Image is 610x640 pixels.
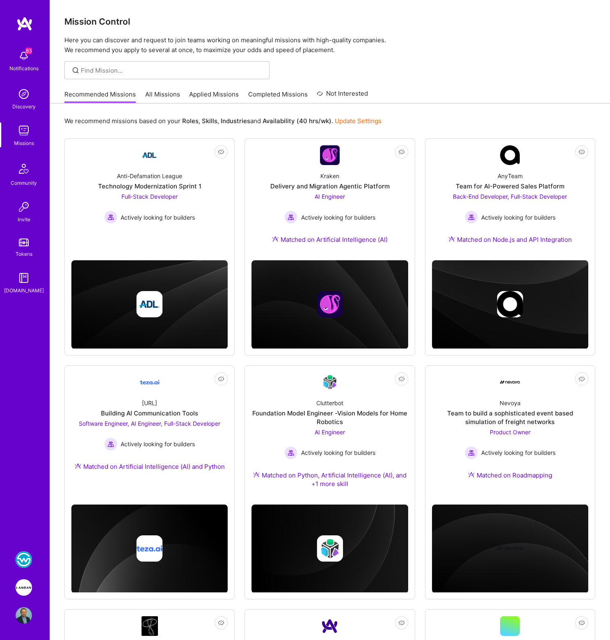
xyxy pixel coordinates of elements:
img: cover [251,260,408,349]
div: Technology Modernization Sprint 1 [98,182,201,190]
b: Availability (40 hrs/wk) [263,117,331,125]
a: Update Settings [335,117,382,125]
div: Invite [18,215,30,224]
p: We recommend missions based on your , , and . [64,117,382,125]
i: icon EyeClosed [398,376,405,382]
img: Ateam Purple Icon [253,471,260,478]
img: Actively looking for builders [465,211,478,224]
a: Company LogoAnyTeamTeam for AI-Powered Sales PlatformBack-End Developer, Full-Stack Developer Act... [432,145,588,254]
b: Skills [202,117,217,125]
a: WSC Sports: Real-Time Multilingual Captions [14,551,34,568]
a: Applied Missions [189,90,239,103]
span: Software Engineer, AI Engineer, Full-Stack Developer [79,420,220,427]
img: Actively looking for builders [284,211,297,224]
img: cover [71,505,228,593]
i: icon EyeClosed [398,149,405,155]
span: AI Engineer [315,429,345,436]
i: icon EyeClosed [218,619,224,626]
i: icon EyeClosed [218,149,224,155]
a: Company LogoAnti-Defamation LeagueTechnology Modernization Sprint 1Full-Stack Developer Actively ... [71,145,228,243]
span: Actively looking for builders [301,213,375,222]
div: Matched on Artificial Intelligence (AI) [272,235,388,244]
div: Discovery [12,102,36,111]
span: Actively looking for builders [301,448,375,457]
a: All Missions [145,90,180,103]
span: Actively looking for builders [121,440,195,448]
div: Community [11,179,37,187]
i: icon EyeClosed [578,376,585,382]
a: Recommended Missions [64,90,136,103]
img: discovery [16,86,32,102]
img: User Avatar [16,607,32,624]
div: Anti-Defamation League [117,172,182,180]
span: Actively looking for builders [481,448,555,457]
i: icon SearchGrey [71,66,80,75]
img: Company logo [137,291,163,317]
img: Company logo [137,535,163,562]
img: Ateam Purple Icon [468,471,475,478]
img: WSC Sports: Real-Time Multilingual Captions [16,551,32,568]
div: [URL] [142,399,157,407]
div: Matched on Artificial Intelligence (AI) and Python [75,462,225,471]
div: [DOMAIN_NAME] [4,286,44,295]
img: Company Logo [500,381,520,384]
i: icon EyeClosed [578,149,585,155]
div: Delivery and Migration Agentic Platform [270,182,389,190]
img: Company Logo [142,616,158,636]
img: cover [71,260,228,349]
div: Clutterbot [316,399,343,407]
img: Company Logo [140,372,160,392]
div: Foundation Model Engineer -Vision Models for Home Robotics [251,409,408,426]
img: tokens [19,239,29,246]
div: Team to build a sophisticated event based simulation of freight networks [432,409,588,426]
img: Company Logo [320,616,340,636]
i: icon EyeClosed [218,376,224,382]
a: Company LogoKrakenDelivery and Migration Agentic PlatformAI Engineer Actively looking for builder... [251,145,408,254]
a: Langan: AI-Copilot for Environmental Site Assessment [14,579,34,596]
a: Completed Missions [248,90,308,103]
div: Nevoya [500,399,521,407]
div: Matched on Python, Artificial Intelligence (AI), and +1 more skill [251,471,408,488]
img: Company Logo [140,145,160,165]
span: AI Engineer [315,193,345,200]
img: Actively looking for builders [104,211,117,224]
img: Company logo [317,291,343,317]
span: Actively looking for builders [481,213,555,222]
img: Actively looking for builders [104,438,117,451]
img: Invite [16,199,32,215]
img: teamwork [16,122,32,139]
input: Find Mission... [81,66,263,75]
div: Matched on Node.js and API Integration [448,235,572,244]
a: Not Interested [317,89,368,103]
div: Matched on Roadmapping [468,471,552,479]
img: Company Logo [500,145,520,165]
img: Ateam Purple Icon [75,463,81,469]
i: icon EyeClosed [398,619,405,626]
span: Full-Stack Developer [121,193,178,200]
div: Missions [14,139,34,147]
img: guide book [16,270,32,286]
span: Actively looking for builders [121,213,195,222]
img: Company Logo [320,372,340,392]
img: cover [251,505,408,593]
span: Product Owner [490,429,530,436]
img: Actively looking for builders [465,446,478,459]
img: Company logo [497,535,523,562]
div: Tokens [16,250,32,258]
img: Company logo [317,535,343,562]
a: Company LogoNevoyaTeam to build a sophisticated event based simulation of freight networksProduct... [432,372,588,489]
img: logo [16,16,33,31]
h3: Mission Control [64,16,595,27]
div: Building AI Communication Tools [101,409,198,417]
span: Back-End Developer, Full-Stack Developer [453,193,567,200]
img: cover [432,260,588,349]
img: Ateam Purple Icon [448,236,455,242]
img: Company Logo [320,145,340,165]
span: 83 [25,48,32,54]
img: Ateam Purple Icon [272,236,279,242]
a: Company LogoClutterbotFoundation Model Engineer -Vision Models for Home RoboticsAI Engineer Activ... [251,372,408,498]
img: Langan: AI-Copilot for Environmental Site Assessment [16,579,32,596]
div: AnyTeam [498,172,523,180]
b: Industries [221,117,250,125]
div: Kraken [320,172,339,180]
